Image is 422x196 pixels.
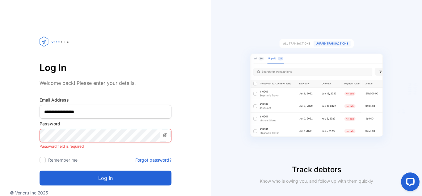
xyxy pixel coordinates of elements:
[257,178,376,184] p: Know who is owing you, and follow up with them quickly
[40,120,171,127] label: Password
[239,25,394,164] img: slider image
[40,142,171,150] p: Password field is required
[40,25,70,58] img: vencru logo
[135,157,171,163] a: Forgot password?
[40,60,171,75] p: Log In
[211,164,422,175] p: Track debtors
[40,97,171,103] label: Email Address
[40,171,171,185] button: Log in
[396,170,422,196] iframe: LiveChat chat widget
[40,79,171,87] p: Welcome back! Please enter your details.
[48,157,78,163] label: Remember me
